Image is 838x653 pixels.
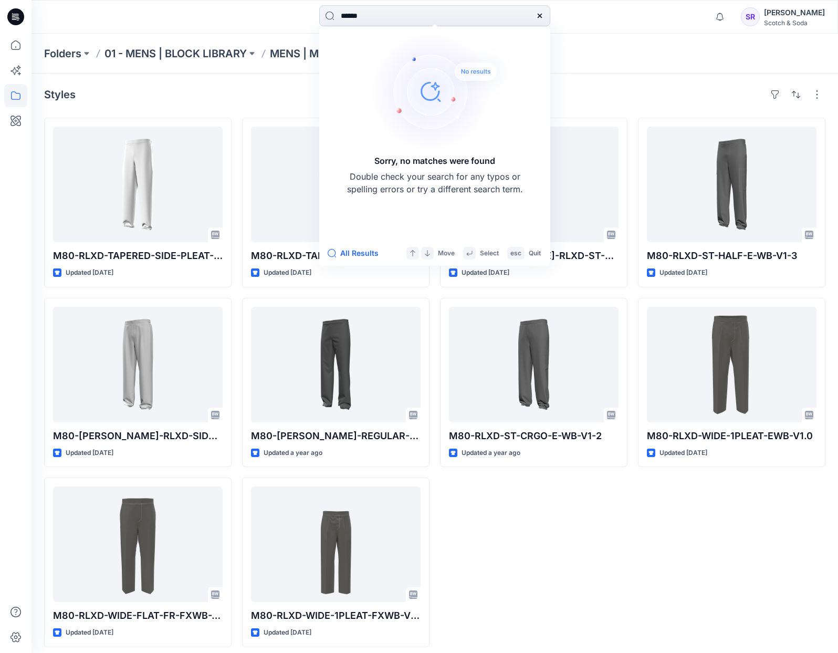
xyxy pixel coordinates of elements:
[647,307,816,422] a: M80-RLXD-WIDE-1PLEAT-EWB-V1.0
[647,429,816,443] p: M80-RLXD-WIDE-1PLEAT-EWB-V1.0
[53,248,223,263] p: M80-RLXD-TAPERED-SIDE-PLEAT-EWB-V1-0
[53,127,223,242] a: M80-RLXD-TAPERED-SIDE-PLEAT-EWB-V1-0
[647,248,816,263] p: M80-RLXD-ST-HALF-E-WB-V1-3
[264,627,311,638] p: Updated [DATE]
[438,248,455,259] p: Move
[53,429,223,443] p: M80-[PERSON_NAME]-RLXD-SIDE-E-WB-JGR-V2-0
[741,7,760,26] div: SR
[764,6,825,19] div: [PERSON_NAME]
[251,248,421,263] p: M80-RLXD-TAPERED-SIDE-PLEAT-FXD-WB-V2-0
[53,486,223,602] a: M80-RLXD-WIDE-FLAT-FR-FXWB-V1-0
[529,248,541,259] p: Quit
[104,46,247,61] a: 01 - MENS | BLOCK LIBRARY
[449,429,619,443] p: M80-RLXD-ST-CRGO-E-WB-V1-2
[449,307,619,422] a: M80-RLXD-ST-CRGO-E-WB-V1-2
[251,127,421,242] a: M80-RLXD-TAPERED-SIDE-PLEAT-FXD-WB-V2-0
[462,448,520,459] p: Updated a year ago
[264,448,322,459] p: Updated a year ago
[66,627,113,638] p: Updated [DATE]
[53,608,223,623] p: M80-RLXD-WIDE-FLAT-FR-FXWB-V1-0
[66,448,113,459] p: Updated [DATE]
[764,19,825,27] div: Scotch & Soda
[251,429,421,443] p: M80-[PERSON_NAME]-REGULAR-FIXED WB-STRAIGHT-V1.3
[647,127,816,242] a: M80-RLXD-ST-HALF-E-WB-V1-3
[462,267,509,278] p: Updated [DATE]
[251,307,421,422] a: M80-CLARKE-REGULAR-FIXED WB-STRAIGHT-V1.3
[251,608,421,623] p: M80-RLXD-WIDE-1PLEAT-FXWB-V1-1
[328,247,385,260] button: All Results
[66,267,113,278] p: Updated [DATE]
[264,267,311,278] p: Updated [DATE]
[270,46,378,61] p: MENS | M80 - PANTS
[659,448,707,459] p: Updated [DATE]
[480,248,499,259] p: Select
[370,28,517,154] img: Sorry, no matches were found
[53,307,223,422] a: M80-OLIVER-RLXD-SIDE-E-WB-JGR-V2-0
[510,248,521,259] p: esc
[659,267,707,278] p: Updated [DATE]
[374,154,495,167] h5: Sorry, no matches were found
[44,88,76,101] h4: Styles
[345,170,524,195] p: Double check your search for any typos or spelling errors or try a different search term.
[44,46,81,61] a: Folders
[251,486,421,602] a: M80-RLXD-WIDE-1PLEAT-FXWB-V1-1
